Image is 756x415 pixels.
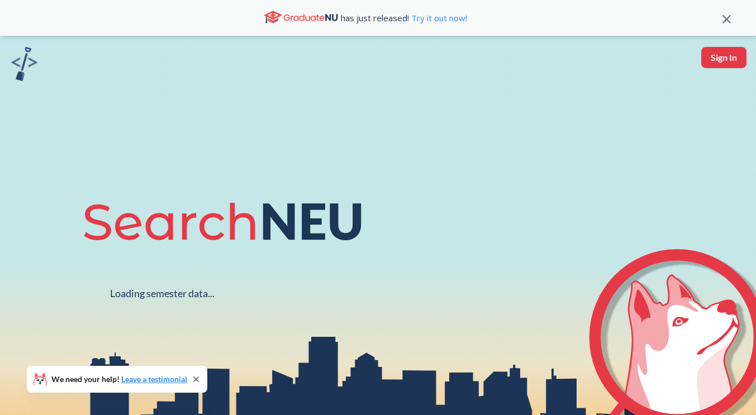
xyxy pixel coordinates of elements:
a: sandbox logo [11,47,37,84]
button: Sign In [701,47,747,68]
a: Try it out now! [409,12,467,23]
div: Loading semester data... [110,287,215,300]
span: We need your help! [51,375,187,383]
img: sandbox logo [11,47,37,81]
span: has just released! [341,12,467,24]
a: Leave a testimonial [121,374,187,384]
